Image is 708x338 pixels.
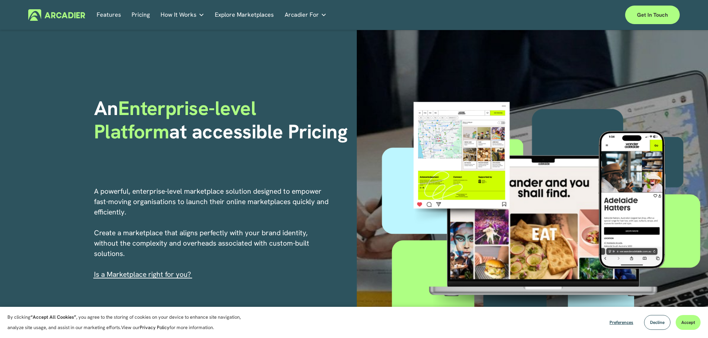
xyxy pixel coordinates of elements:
[30,314,76,320] strong: “Accept All Cookies”
[94,186,330,280] p: A powerful, enterprise-level marketplace solution designed to empower fast-moving organisations t...
[161,9,204,21] a: folder dropdown
[625,6,680,24] a: Get in touch
[7,312,249,333] p: By clicking , you agree to the storing of cookies on your device to enhance site navigation, anal...
[671,302,708,338] iframe: Chat Widget
[94,95,261,144] span: Enterprise-level Platform
[285,9,327,21] a: folder dropdown
[94,270,191,279] span: I
[215,9,274,21] a: Explore Marketplaces
[650,319,665,325] span: Decline
[94,97,352,143] h1: An at accessible Pricing
[97,9,121,21] a: Features
[610,319,633,325] span: Preferences
[28,9,85,21] img: Arcadier
[285,10,319,20] span: Arcadier For
[644,315,670,330] button: Decline
[132,9,150,21] a: Pricing
[140,324,169,331] a: Privacy Policy
[604,315,639,330] button: Preferences
[96,270,191,279] a: s a Marketplace right for you?
[161,10,197,20] span: How It Works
